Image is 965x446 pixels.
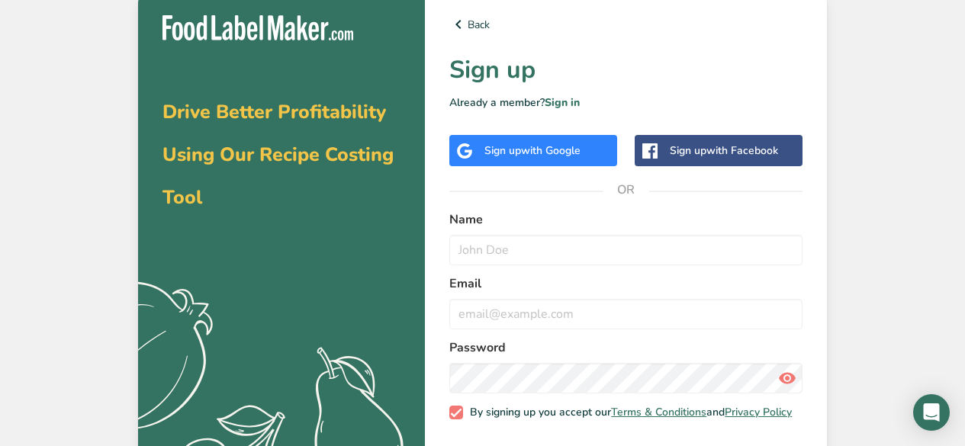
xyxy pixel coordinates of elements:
a: Terms & Conditions [611,405,706,419]
div: Sign up [670,143,778,159]
a: Privacy Policy [725,405,792,419]
h1: Sign up [449,52,803,88]
span: with Google [521,143,581,158]
input: John Doe [449,235,803,265]
span: with Facebook [706,143,778,158]
input: email@example.com [449,299,803,329]
label: Password [449,339,803,357]
img: Food Label Maker [162,15,353,40]
p: Already a member? [449,95,803,111]
span: OR [603,167,649,213]
span: Drive Better Profitability Using Our Recipe Costing Tool [162,99,394,210]
a: Sign in [545,95,580,110]
span: By signing up you accept our and [463,406,793,419]
label: Name [449,210,803,229]
div: Open Intercom Messenger [913,394,950,431]
a: Back [449,15,803,34]
div: Sign up [484,143,581,159]
label: Email [449,274,803,293]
